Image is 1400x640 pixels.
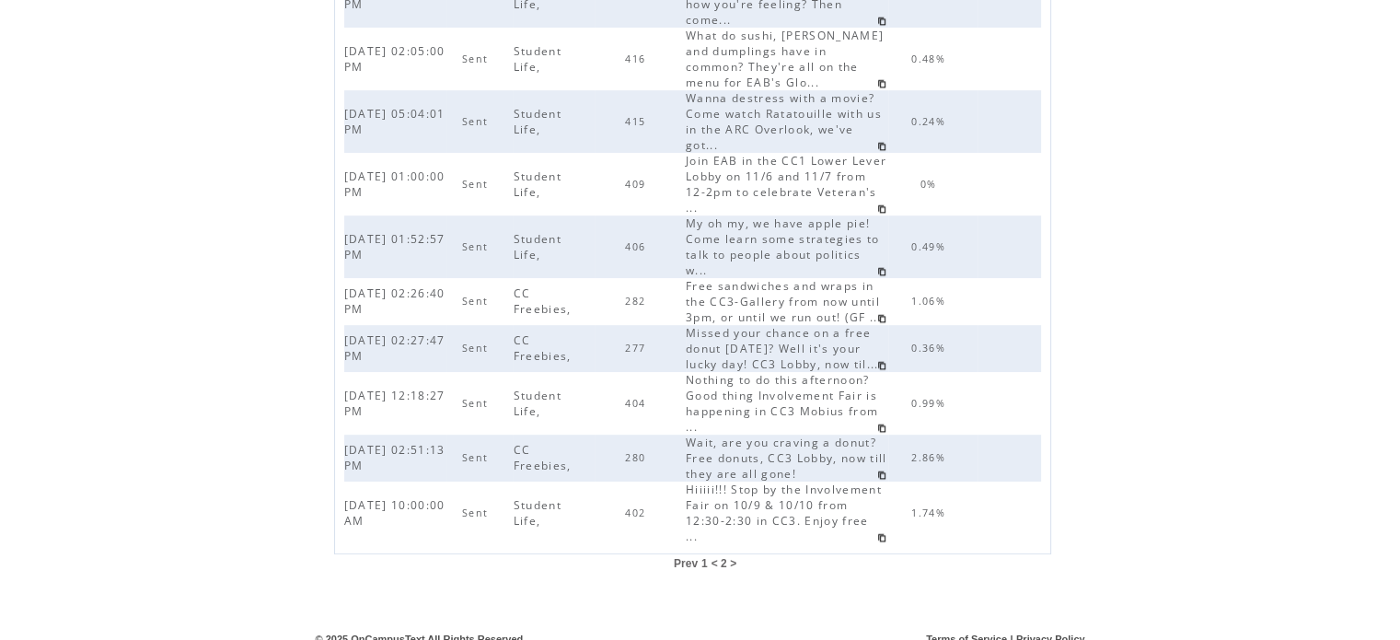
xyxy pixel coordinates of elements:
span: 1.74% [911,506,950,519]
span: 0.48% [911,52,950,65]
span: [DATE] 01:00:00 PM [344,169,445,200]
span: CC Freebies, [513,442,575,473]
span: 409 [625,178,650,191]
span: [DATE] 02:27:47 PM [344,332,445,364]
span: Student Life, [513,169,561,200]
span: Student Life, [513,106,561,137]
span: Sent [462,506,492,519]
span: Wait, are you craving a donut? Free donuts, CC3 Lobby, now till they are all gone! [686,435,887,482]
span: CC Freebies, [513,285,575,317]
span: [DATE] 01:52:57 PM [344,231,445,262]
span: 404 [625,397,650,410]
span: 0.99% [911,397,950,410]
span: Hiiiii!!! Stop by the Involvement Fair on 10/9 & 10/10 from 12:30-2:30 in CC3. Enjoy free ... [686,482,882,544]
span: Free sandwiches and wraps in the CC3-Gallery from now until 3pm, or until we run out! (GF ... [686,278,886,325]
span: Sent [462,295,492,308]
span: 282 [625,295,650,308]
span: 0.24% [911,115,950,128]
span: 416 [625,52,650,65]
span: < 2 > [712,557,736,570]
span: Sent [462,397,492,410]
span: 2.86% [911,451,950,464]
span: 406 [625,240,650,253]
span: Join EAB in the CC1 Lower Lever Lobby on 11/6 and 11/7 from 12-2pm to celebrate Veteran's ... [686,153,886,215]
span: Missed your chance on a free donut [DATE]? Well it's your lucky day! CC3 Lobby, now til... [686,325,884,372]
span: [DATE] 02:26:40 PM [344,285,445,317]
span: 280 [625,451,650,464]
span: [DATE] 12:18:27 PM [344,388,445,419]
span: Sent [462,115,492,128]
span: Sent [462,52,492,65]
span: Wanna destress with a movie? Come watch Ratatouille with us in the ARC Overlook, we've got... [686,90,882,153]
span: [DATE] 02:05:00 PM [344,43,445,75]
span: [DATE] 10:00:00 AM [344,497,445,529]
span: CC Freebies, [513,332,575,364]
span: Student Life, [513,231,561,262]
span: Nothing to do this afternoon? Good thing Involvement Fair is happening in CC3 Mobius from ... [686,372,878,435]
span: 277 [625,342,650,355]
span: Sent [462,240,492,253]
span: [DATE] 05:04:01 PM [344,106,445,137]
span: Sent [462,342,492,355]
span: Student Life, [513,43,561,75]
span: Sent [462,451,492,464]
span: My oh my, we have apple pie! Come learn some strategies to talk to people about politics w... [686,215,880,278]
a: Prev [674,557,698,570]
span: 0% [920,178,942,191]
span: 0.36% [911,342,950,355]
span: Student Life, [513,497,561,529]
span: 1.06% [911,295,950,308]
span: [DATE] 02:51:13 PM [344,442,445,473]
span: 415 [625,115,650,128]
span: 402 [625,506,650,519]
span: What do sushi, [PERSON_NAME] and dumplings have in common? They're all on the menu for EAB's Glo... [686,28,884,90]
span: 0.49% [911,240,950,253]
a: 1 [701,557,708,570]
span: Student Life, [513,388,561,419]
span: Sent [462,178,492,191]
